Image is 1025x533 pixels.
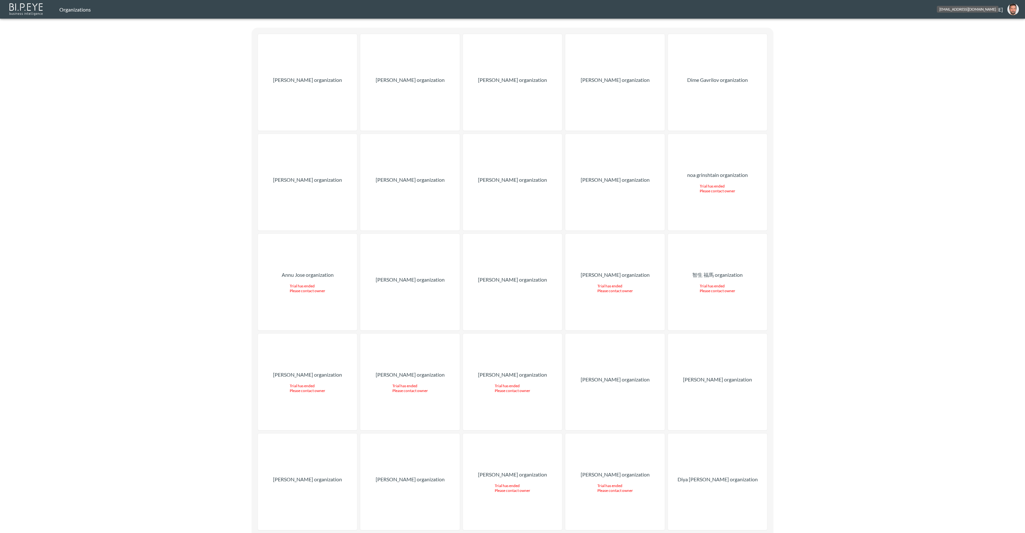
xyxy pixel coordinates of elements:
p: [PERSON_NAME] organization [581,471,650,478]
p: [PERSON_NAME] organization [683,376,752,383]
p: [PERSON_NAME] organization [273,76,342,84]
div: Trial has ended Please contact owner [700,184,735,193]
p: [PERSON_NAME] organization [581,76,650,84]
p: [PERSON_NAME] organization [581,271,650,279]
p: [PERSON_NAME] organization [581,376,650,383]
div: Trial has ended Please contact owner [290,284,325,293]
div: Trial has ended Please contact owner [495,483,530,493]
p: [PERSON_NAME] organization [478,176,547,184]
button: oron@bipeye.com [1003,2,1023,17]
p: Diya [PERSON_NAME] organization [678,476,758,483]
p: [PERSON_NAME] organization [376,276,445,284]
div: Trial has ended Please contact owner [495,383,530,393]
p: [PERSON_NAME] organization [478,276,547,284]
p: [PERSON_NAME] organization [273,371,342,379]
p: [PERSON_NAME] organization [376,476,445,483]
p: [PERSON_NAME] organization [376,371,445,379]
p: Dime Gavrilov organization [687,76,748,84]
p: noa grinshtain organization [687,171,748,179]
p: [PERSON_NAME] organization [273,476,342,483]
p: [PERSON_NAME] organization [581,176,650,184]
p: [PERSON_NAME] organization [478,471,547,478]
p: [PERSON_NAME] organization [478,76,547,84]
div: Trial has ended Please contact owner [700,284,735,293]
div: Trial has ended Please contact owner [597,483,633,493]
img: f7df4f0b1e237398fe25aedd0497c453 [1007,4,1019,15]
p: Annu Jose organization [282,271,334,279]
p: 智生 福馬 organization [692,271,743,279]
div: Trial has ended Please contact owner [597,284,633,293]
div: Trial has ended Please contact owner [290,383,325,393]
p: [PERSON_NAME] organization [376,76,445,84]
p: [PERSON_NAME] organization [273,176,342,184]
p: [PERSON_NAME] organization [376,176,445,184]
p: [PERSON_NAME] organization [478,371,547,379]
div: Organizations [59,6,950,13]
div: Trial has ended Please contact owner [392,383,428,393]
img: bipeye-logo [8,2,45,16]
div: [EMAIL_ADDRESS][DOMAIN_NAME] [937,6,998,13]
